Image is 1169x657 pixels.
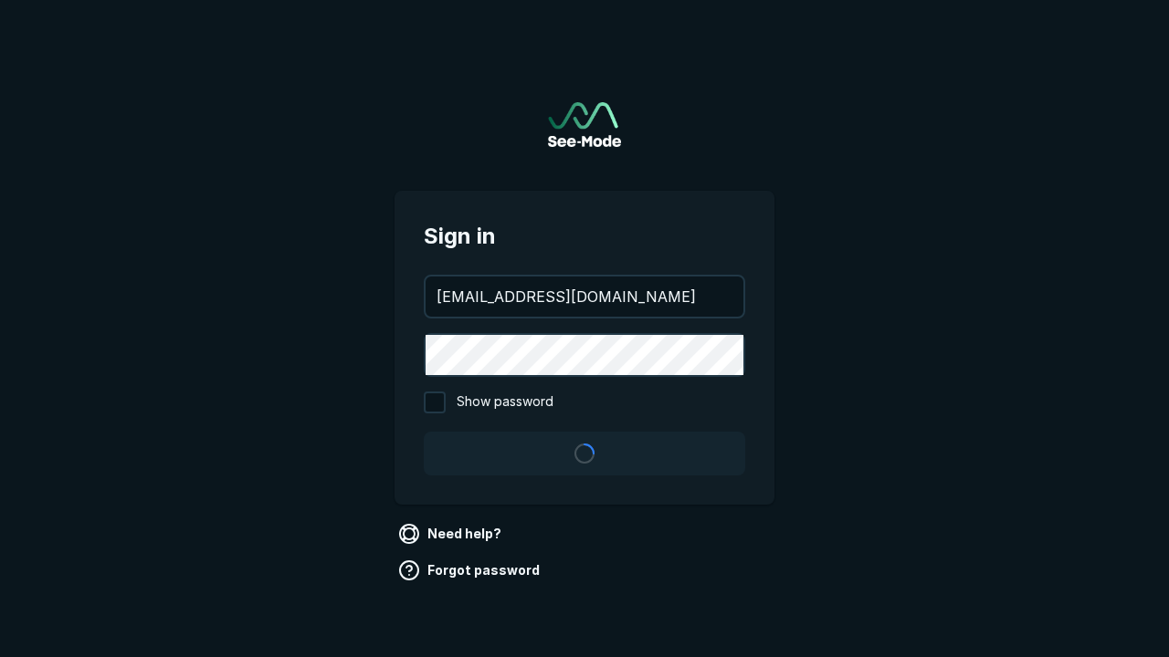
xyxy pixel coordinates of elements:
a: Go to sign in [548,102,621,147]
a: Need help? [395,519,509,548]
span: Show password [457,391,553,413]
input: your@email.com [426,276,743,317]
span: Sign in [424,220,745,253]
a: Forgot password [395,556,547,585]
img: See-Mode Logo [548,102,621,147]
